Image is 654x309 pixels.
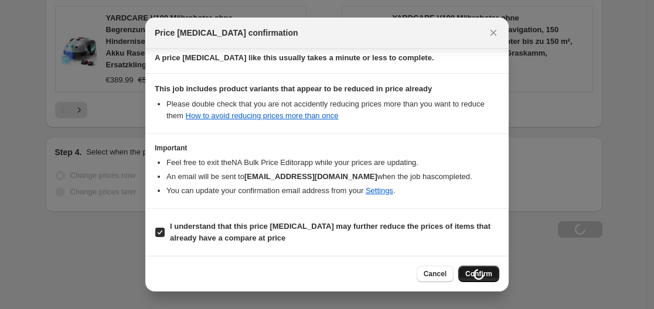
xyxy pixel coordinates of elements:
b: This job includes product variants that appear to be reduced in price already [155,84,432,93]
li: You can update your confirmation email address from your . [166,185,499,197]
li: Please double check that you are not accidently reducing prices more than you want to reduce them [166,98,499,122]
span: Price [MEDICAL_DATA] confirmation [155,27,298,39]
b: A price [MEDICAL_DATA] like this usually takes a minute or less to complete. [155,53,434,62]
button: Cancel [417,266,454,282]
b: [EMAIL_ADDRESS][DOMAIN_NAME] [244,172,377,181]
b: I understand that this price [MEDICAL_DATA] may further reduce the prices of items that already h... [170,222,491,242]
a: How to avoid reducing prices more than once [186,111,339,120]
h3: Important [155,143,499,153]
button: Close [485,25,502,41]
span: Cancel [424,269,447,279]
a: Settings [366,186,393,195]
li: Feel free to exit the NA Bulk Price Editor app while your prices are updating. [166,157,499,169]
li: An email will be sent to when the job has completed . [166,171,499,183]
